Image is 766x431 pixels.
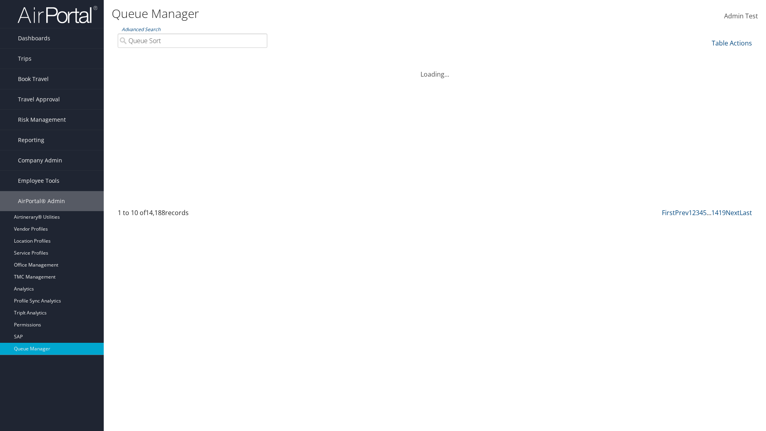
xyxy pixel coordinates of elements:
a: Admin Test [724,4,758,29]
a: 4 [699,208,703,217]
a: Last [740,208,752,217]
span: 14,188 [146,208,165,217]
div: 1 to 10 of records [118,208,267,221]
a: Prev [675,208,689,217]
img: airportal-logo.png [18,5,97,24]
a: 2 [692,208,696,217]
span: Dashboards [18,28,50,48]
span: Book Travel [18,69,49,89]
span: Company Admin [18,150,62,170]
span: Risk Management [18,110,66,130]
a: Advanced Search [122,26,160,33]
span: Travel Approval [18,89,60,109]
input: Advanced Search [118,34,267,48]
span: AirPortal® Admin [18,191,65,211]
span: … [707,208,711,217]
a: Next [726,208,740,217]
span: Reporting [18,130,44,150]
div: Loading... [112,60,758,79]
a: First [662,208,675,217]
h1: Queue Manager [112,5,543,22]
a: 1419 [711,208,726,217]
a: 3 [696,208,699,217]
span: Trips [18,49,32,69]
a: 5 [703,208,707,217]
a: 1 [689,208,692,217]
span: Employee Tools [18,171,59,191]
a: Table Actions [712,39,752,47]
span: Admin Test [724,12,758,20]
